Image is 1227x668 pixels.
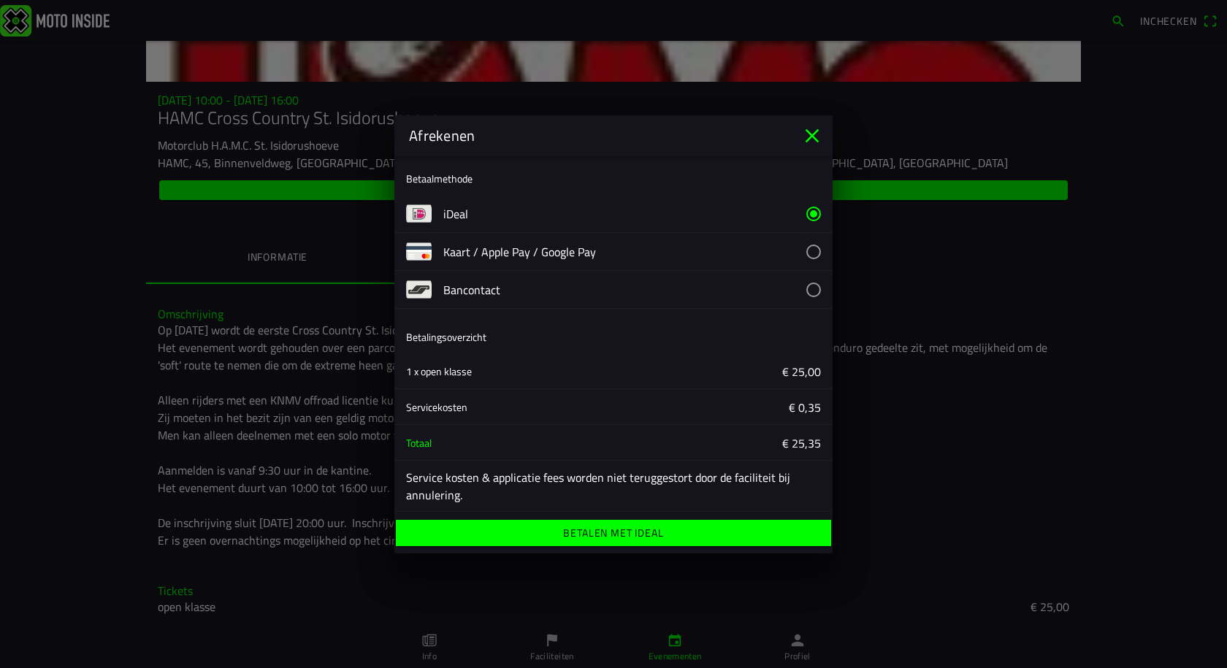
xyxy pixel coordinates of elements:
[406,329,486,345] ion-label: Betalingsoverzicht
[625,362,821,380] ion-label: € 25,00
[563,528,663,538] ion-label: Betalen met iDeal
[800,124,824,147] ion-icon: close
[406,171,473,186] ion-label: Betaalmethode
[394,125,800,147] ion-title: Afrekenen
[406,201,432,226] img: payment-ideal.png
[406,434,432,450] ion-text: Totaal
[406,277,432,302] img: payment-bancontact.png
[625,398,821,415] ion-label: € 0,35
[406,399,467,414] ion-text: Servicekosten
[406,469,821,504] ion-label: Service kosten & applicatie fees worden niet teruggestort door de faciliteit bij annulering.
[406,239,432,264] img: payment-card.png
[625,434,821,451] ion-label: € 25,35
[406,363,472,378] ion-text: 1 x open klasse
